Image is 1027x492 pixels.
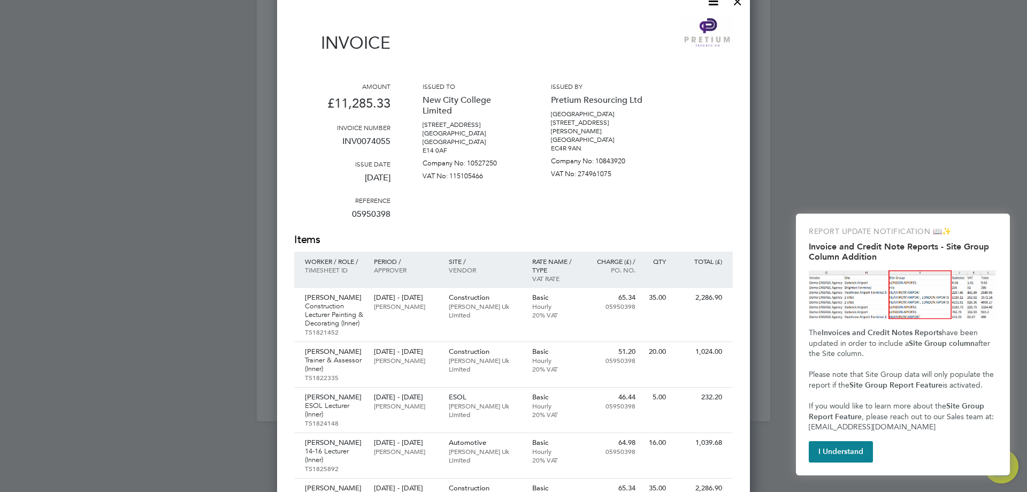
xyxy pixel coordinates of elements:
[374,402,438,410] p: [PERSON_NAME]
[374,356,438,365] p: [PERSON_NAME]
[423,168,519,180] p: VAT No: 115105466
[374,257,438,266] p: Period /
[551,82,647,90] h3: Issued by
[551,165,647,178] p: VAT No: 274961075
[423,138,519,146] p: [GEOGRAPHIC_DATA]
[809,412,996,432] span: , please reach out to our Sales team at: [EMAIL_ADDRESS][DOMAIN_NAME]
[646,347,666,356] p: 20.00
[294,160,390,168] h3: Issue date
[677,393,722,402] p: 232.20
[809,328,980,348] span: have been updated in order to include a
[551,118,647,135] p: [STREET_ADDRESS][PERSON_NAME]
[532,302,579,311] p: Hourly
[294,90,390,123] p: £11,285.33
[589,438,635,447] p: 64.98
[677,293,722,302] p: 2,286.90
[589,393,635,402] p: 46.44
[646,293,666,302] p: 35.00
[677,257,722,266] p: Total (£)
[305,393,363,402] p: [PERSON_NAME]
[809,328,822,337] span: The
[374,438,438,447] p: [DATE] - [DATE]
[796,214,1010,475] div: Invoice and Credit Note Reports - Site Group Column Addition
[589,293,635,302] p: 65.34
[294,82,390,90] h3: Amount
[294,196,390,205] h3: Reference
[809,402,986,421] strong: Site Group Report Feature
[305,356,363,373] p: Trainer & Assessor (Inner)
[374,347,438,356] p: [DATE] - [DATE]
[809,241,997,262] h2: Invoice and Credit Note Reports - Site Group Column Addition
[532,274,579,283] p: VAT rate
[589,302,635,311] p: 05950398
[305,419,363,427] p: TS1824148
[551,135,647,144] p: [GEOGRAPHIC_DATA]
[423,120,519,129] p: [STREET_ADDRESS]
[305,438,363,447] p: [PERSON_NAME]
[809,370,996,390] span: Please note that Site Group data will only populate the report if the
[551,153,647,165] p: Company No: 10843920
[532,410,579,419] p: 20% VAT
[532,456,579,464] p: 20% VAT
[532,293,579,302] p: Basic
[423,129,519,138] p: [GEOGRAPHIC_DATA]
[305,302,363,328] p: Construction Lecturer Painting & Decorating (Inner)
[532,402,579,410] p: Hourly
[374,447,438,456] p: [PERSON_NAME]
[589,266,635,274] p: Po. No.
[532,447,579,456] p: Hourly
[423,90,519,120] p: New City College Limited
[374,302,438,311] p: [PERSON_NAME]
[532,311,579,319] p: 20% VAT
[449,447,522,464] p: [PERSON_NAME] Uk Limited
[532,347,579,356] p: Basic
[449,356,522,373] p: [PERSON_NAME] Uk Limited
[809,441,873,463] button: I Understand
[532,356,579,365] p: Hourly
[305,447,363,464] p: 14-16 Lecturer (Inner)
[589,257,635,266] p: Charge (£) /
[532,393,579,402] p: Basic
[305,402,363,419] p: ESOL Lecturer (Inner)
[589,402,635,410] p: 05950398
[294,33,390,53] h1: Invoice
[532,257,579,274] p: Rate name / type
[589,347,635,356] p: 51.20
[449,302,522,319] p: [PERSON_NAME] Uk Limited
[449,347,522,356] p: Construction
[809,270,997,319] img: Site Group Column in Invoices Report
[374,393,438,402] p: [DATE] - [DATE]
[423,155,519,168] p: Company No: 10527250
[809,402,946,411] span: If you would like to learn more about the
[646,257,666,266] p: QTY
[449,438,522,447] p: Automotive
[681,17,733,49] img: pretium-logo-remittance.png
[909,339,975,348] strong: Site Group column
[849,381,942,390] strong: Site Group Report Feature
[551,144,647,153] p: EC4R 9AN
[809,226,997,237] p: REPORT UPDATE NOTIFICATION 📖✨
[294,232,733,247] h2: Items
[305,257,363,266] p: Worker / Role /
[305,293,363,302] p: [PERSON_NAME]
[449,402,522,419] p: [PERSON_NAME] Uk Limited
[646,438,666,447] p: 16.00
[589,356,635,365] p: 05950398
[374,293,438,302] p: [DATE] - [DATE]
[532,365,579,373] p: 20% VAT
[677,347,722,356] p: 1,024.00
[294,123,390,132] h3: Invoice number
[294,168,390,196] p: [DATE]
[449,393,522,402] p: ESOL
[305,347,363,356] p: [PERSON_NAME]
[449,257,522,266] p: Site /
[822,328,942,337] strong: Invoices and Credit Notes Reports
[423,82,519,90] h3: Issued to
[449,293,522,302] p: Construction
[305,328,363,336] p: TS1821452
[551,90,647,110] p: Pretium Resourcing Ltd
[423,146,519,155] p: E14 0AF
[589,447,635,456] p: 05950398
[942,381,983,390] span: is activated.
[305,373,363,382] p: TS1822335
